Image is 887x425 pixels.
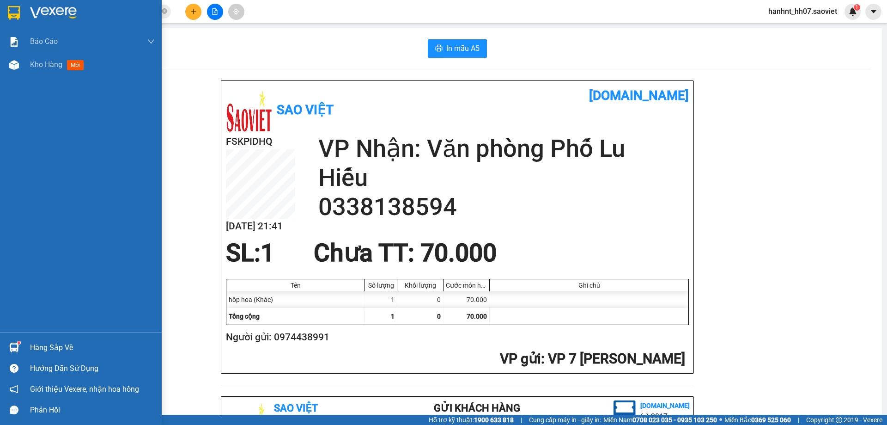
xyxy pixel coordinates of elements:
div: 1 [365,291,397,308]
span: message [10,406,18,414]
sup: 1 [18,341,20,344]
div: Phản hồi [30,403,155,417]
span: 70.000 [467,313,487,320]
h2: VP Nhận: Văn phòng Phố Lu [318,134,689,163]
button: caret-down [865,4,881,20]
div: 70.000 [443,291,490,308]
span: Báo cáo [30,36,58,47]
h2: Hiếu [318,163,689,192]
span: question-circle [10,364,18,373]
span: Kho hàng [30,60,62,69]
div: Chưa TT : 70.000 [308,239,502,267]
span: Cung cấp máy in - giấy in: [529,415,601,425]
span: 0 [437,313,441,320]
span: file-add [212,8,218,15]
div: 0 [397,291,443,308]
li: (c) 2017 [640,411,690,422]
img: logo.jpg [614,400,636,423]
div: Hướng dẫn sử dụng [30,362,155,376]
sup: 1 [854,4,860,11]
span: Miền Nam [603,415,717,425]
span: | [798,415,799,425]
div: Cước món hàng [446,282,487,289]
span: close-circle [162,7,167,16]
span: Tổng cộng [229,313,260,320]
div: Khối lượng [400,282,441,289]
span: Giới thiệu Vexere, nhận hoa hồng [30,383,139,395]
b: [DOMAIN_NAME] [589,88,689,103]
span: close-circle [162,8,167,14]
h2: 0338138594 [318,192,689,222]
button: plus [185,4,201,20]
span: down [147,38,155,45]
b: Gửi khách hàng [434,402,520,414]
h2: : VP 7 [PERSON_NAME] [226,350,685,369]
img: warehouse-icon [9,343,19,352]
b: [DOMAIN_NAME] [640,402,690,409]
h2: [DATE] 21:41 [226,219,295,234]
strong: 1900 633 818 [474,416,514,424]
img: logo.jpg [226,88,272,134]
h2: Người gửi: 0974438991 [226,330,685,345]
div: Số lượng [367,282,395,289]
b: Sao Việt [277,102,334,117]
strong: 0369 525 060 [751,416,791,424]
img: solution-icon [9,37,19,47]
span: mới [67,60,84,70]
span: In mẫu A5 [446,43,480,54]
button: printerIn mẫu A5 [428,39,487,58]
span: hanhnt_hh07.saoviet [761,6,844,17]
img: logo-vxr [8,6,20,20]
span: ⚪️ [719,418,722,422]
button: file-add [207,4,223,20]
span: 1 [261,239,274,267]
span: | [521,415,522,425]
b: Sao Việt [274,402,318,414]
img: warehouse-icon [9,60,19,70]
span: notification [10,385,18,394]
strong: 0708 023 035 - 0935 103 250 [632,416,717,424]
span: aim [233,8,239,15]
span: Miền Bắc [724,415,791,425]
img: icon-new-feature [849,7,857,16]
span: 1 [855,4,858,11]
button: aim [228,4,244,20]
h2: FSKPIDHQ [226,134,295,149]
span: SL: [226,239,261,267]
span: plus [190,8,197,15]
span: copyright [836,417,842,423]
div: Ghi chú [492,282,686,289]
span: caret-down [869,7,878,16]
span: VP gửi [500,351,541,367]
span: printer [435,44,443,53]
div: Hàng sắp về [30,341,155,355]
span: Hỗ trợ kỹ thuật: [429,415,514,425]
span: 1 [391,313,395,320]
div: Tên [229,282,362,289]
div: hôp hoa (Khác) [226,291,365,308]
